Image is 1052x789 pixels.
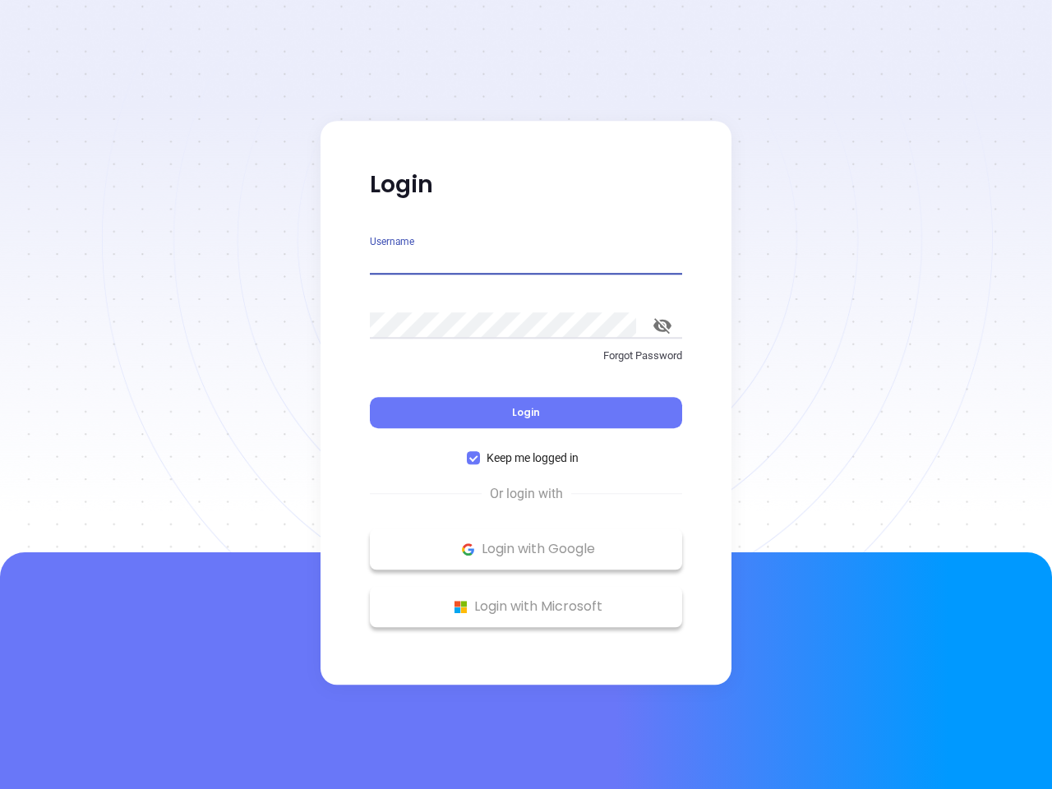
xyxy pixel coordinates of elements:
[370,348,682,377] a: Forgot Password
[370,237,414,247] label: Username
[370,586,682,627] button: Microsoft Logo Login with Microsoft
[370,348,682,364] p: Forgot Password
[370,397,682,428] button: Login
[450,597,471,617] img: Microsoft Logo
[378,594,674,619] p: Login with Microsoft
[480,449,585,467] span: Keep me logged in
[370,170,682,200] p: Login
[512,405,540,419] span: Login
[458,539,478,560] img: Google Logo
[370,528,682,570] button: Google Logo Login with Google
[378,537,674,561] p: Login with Google
[643,306,682,345] button: toggle password visibility
[482,484,571,504] span: Or login with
